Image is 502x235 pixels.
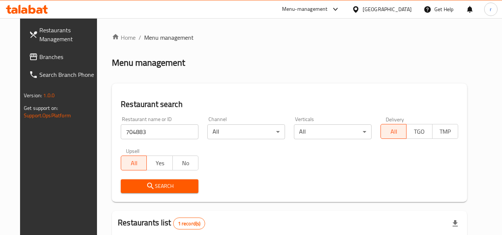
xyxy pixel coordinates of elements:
span: r [490,5,492,13]
div: All [207,124,285,139]
div: All [294,124,372,139]
button: All [121,156,147,170]
button: No [172,156,198,170]
span: Menu management [144,33,194,42]
div: [GEOGRAPHIC_DATA] [363,5,412,13]
span: No [176,158,195,169]
span: 1 record(s) [174,220,205,227]
a: Branches [23,48,104,66]
button: Yes [146,156,172,170]
nav: breadcrumb [112,33,467,42]
label: Upsell [126,148,140,153]
a: Search Branch Phone [23,66,104,84]
input: Search for restaurant name or ID.. [121,124,198,139]
span: TMP [435,126,455,137]
span: Search [127,182,192,191]
button: Search [121,179,198,193]
span: Get support on: [24,103,58,113]
button: All [380,124,407,139]
a: Home [112,33,136,42]
h2: Restaurant search [121,99,458,110]
span: Search Branch Phone [39,70,98,79]
span: Yes [150,158,169,169]
a: Support.OpsPlatform [24,111,71,120]
span: 1.0.0 [43,91,55,100]
h2: Menu management [112,57,185,69]
span: All [384,126,404,137]
span: Version: [24,91,42,100]
a: Restaurants Management [23,21,104,48]
label: Delivery [386,117,404,122]
li: / [139,33,141,42]
button: TGO [406,124,432,139]
div: Total records count [173,218,205,229]
span: All [124,158,144,169]
div: Export file [446,215,464,232]
span: Restaurants Management [39,26,98,43]
span: TGO [409,126,429,137]
div: Menu-management [282,5,328,14]
button: TMP [432,124,458,139]
span: Branches [39,52,98,61]
h2: Restaurants list [118,217,205,229]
